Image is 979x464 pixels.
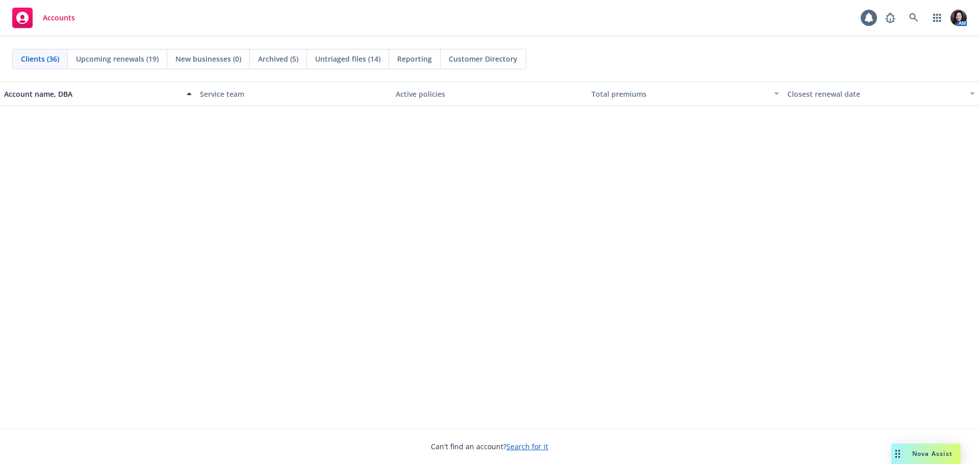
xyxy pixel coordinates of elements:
[587,81,783,106] button: Total premiums
[927,8,947,28] a: Switch app
[21,53,59,64] span: Clients (36)
[396,89,583,99] div: Active policies
[8,4,79,32] a: Accounts
[397,53,432,64] span: Reporting
[904,8,924,28] a: Search
[591,89,768,99] div: Total premiums
[506,442,548,451] a: Search for it
[449,53,518,64] span: Customer Directory
[880,8,900,28] a: Report a Bug
[912,449,952,458] span: Nova Assist
[175,53,241,64] span: New businesses (0)
[891,444,961,464] button: Nova Assist
[76,53,159,64] span: Upcoming renewals (19)
[431,441,548,452] span: Can't find an account?
[891,444,904,464] div: Drag to move
[196,81,392,106] button: Service team
[950,10,967,26] img: photo
[200,89,388,99] div: Service team
[783,81,979,106] button: Closest renewal date
[787,89,964,99] div: Closest renewal date
[4,89,181,99] div: Account name, DBA
[258,53,298,64] span: Archived (5)
[315,53,380,64] span: Untriaged files (14)
[392,81,587,106] button: Active policies
[43,14,75,22] span: Accounts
